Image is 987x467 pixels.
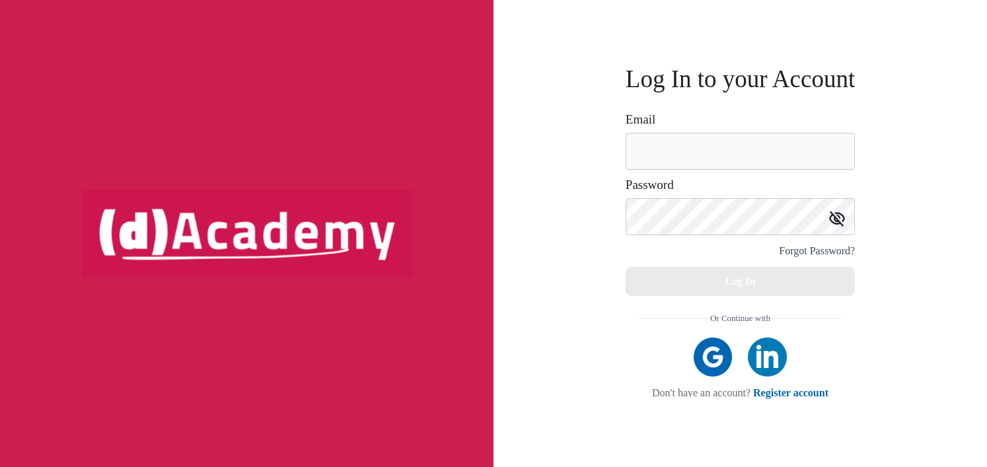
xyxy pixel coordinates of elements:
button: Log In [626,267,855,296]
div: Forgot Password? [779,242,855,260]
span: Or Continue with [710,309,770,328]
img: line [770,318,842,319]
img: line [639,318,710,319]
img: linkedIn icon [748,338,787,377]
a: Register account [753,387,828,398]
h3: Log In to your Account [626,68,855,90]
img: icon [829,211,845,227]
div: Log In [725,272,756,291]
img: logo [82,190,412,277]
div: Don't have an account? [639,386,842,399]
label: Password [626,178,674,192]
label: Email [626,113,655,126]
img: google icon [694,338,733,377]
